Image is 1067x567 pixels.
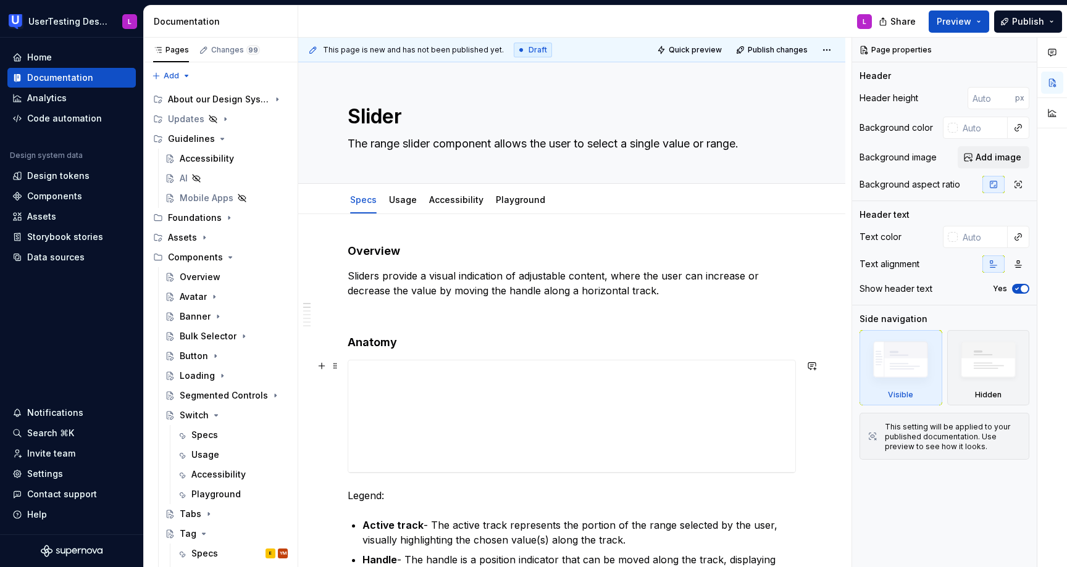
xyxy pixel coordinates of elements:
[172,544,293,563] a: SpecsEYM
[2,8,141,35] button: UserTesting Design SystemL
[160,504,293,524] a: Tabs
[148,89,293,109] div: About our Design System
[180,370,215,382] div: Loading
[350,194,377,205] a: Specs
[160,168,293,188] a: AI
[160,346,293,366] a: Button
[10,151,83,160] div: Design system data
[860,178,960,191] div: Background aspect ratio
[732,41,813,59] button: Publish changes
[669,45,722,55] span: Quick preview
[280,547,287,560] div: YM
[160,149,293,168] a: Accessibility
[860,313,927,325] div: Side navigation
[191,429,218,441] div: Specs
[362,519,424,531] strong: Active track
[888,390,913,400] div: Visible
[529,45,547,55] span: Draft
[860,231,902,243] div: Text color
[27,51,52,64] div: Home
[7,464,136,484] a: Settings
[27,508,47,521] div: Help
[172,484,293,504] a: Playground
[653,41,727,59] button: Quick preview
[27,407,83,419] div: Notifications
[947,330,1030,405] div: Hidden
[885,422,1021,452] div: This setting will be applied to your published documentation. Use preview to see how it looks.
[160,405,293,425] a: Switch
[958,146,1029,168] button: Add image
[968,87,1015,109] input: Auto
[863,17,866,27] div: L
[160,267,293,287] a: Overview
[180,152,234,165] div: Accessibility
[172,465,293,484] a: Accessibility
[937,15,971,28] span: Preview
[27,231,103,243] div: Storybook stories
[160,366,293,386] a: Loading
[27,210,56,223] div: Assets
[27,468,63,480] div: Settings
[180,409,209,421] div: Switch
[929,10,989,33] button: Preview
[191,468,246,481] div: Accessibility
[362,518,796,547] p: - The active track represents the portion of the range selected by the user, visually highlightin...
[211,45,260,55] div: Changes
[172,425,293,445] a: Specs
[180,389,268,402] div: Segmented Controls
[164,71,179,81] span: Add
[389,194,417,205] a: Usage
[27,488,97,500] div: Contact support
[180,330,236,342] div: Bulk Selector
[27,170,90,182] div: Design tokens
[154,15,293,28] div: Documentation
[148,67,195,85] button: Add
[496,194,545,205] a: Playground
[41,545,103,557] svg: Supernova Logo
[7,423,136,443] button: Search ⌘K
[191,488,241,500] div: Playground
[148,129,293,149] div: Guidelines
[7,403,136,423] button: Notifications
[180,350,208,362] div: Button
[323,45,504,55] span: This page is new and has not been published yet.
[1015,93,1024,103] p: px
[9,14,23,29] img: 41adf70f-fc1c-4662-8e2d-d2ab9c673b1b.png
[160,307,293,326] a: Banner
[7,48,136,67] a: Home
[191,449,219,461] div: Usage
[180,291,207,303] div: Avatar
[168,231,197,244] div: Assets
[27,92,67,104] div: Analytics
[246,45,260,55] span: 99
[180,528,196,540] div: Tag
[860,258,919,270] div: Text alignment
[860,151,937,163] div: Background image
[148,109,293,129] div: Updates
[7,444,136,463] a: Invite team
[27,112,102,125] div: Code automation
[160,287,293,307] a: Avatar
[872,10,924,33] button: Share
[27,72,93,84] div: Documentation
[860,330,942,405] div: Visible
[27,251,85,263] div: Data sources
[7,68,136,88] a: Documentation
[7,227,136,247] a: Storybook stories
[362,553,397,566] strong: Handle
[7,109,136,128] a: Code automation
[168,113,204,125] div: Updates
[348,244,796,259] h4: Overview
[172,445,293,465] a: Usage
[7,166,136,186] a: Design tokens
[27,190,82,202] div: Components
[348,488,796,503] p: Legend:
[168,93,270,106] div: About our Design System
[168,133,215,145] div: Guidelines
[429,194,483,205] a: Accessibility
[345,186,382,212] div: Specs
[860,70,891,82] div: Header
[7,207,136,226] a: Assets
[27,447,75,460] div: Invite team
